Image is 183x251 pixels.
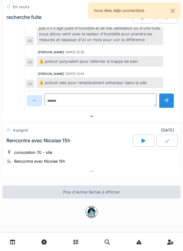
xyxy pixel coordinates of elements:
[6,15,41,20] div: recherche fuite
[26,58,34,67] div: AS
[37,11,163,45] div: Il y a aussi une tâche d'humidité au sol dans le couloir, qui a complètement détaché le papier pe...
[65,50,84,55] div: [DATE] 12:35
[166,3,180,19] button: Close
[38,72,64,76] div: [PERSON_NAME]
[161,127,177,133] div: [DATE]
[65,72,84,76] div: [DATE] 13:50
[37,77,163,88] div: ⚠️ prévoir elec pour remplacement extracteur dans la sdb
[88,2,180,19] div: Vous êtes déjà connecté(e).
[13,127,28,133] div: Assigné
[14,158,65,164] div: Rencontre avec Nicolae 15h
[37,56,163,67] div: ⚠️ prévoir polyvalent pour refermer la trappe de bain
[85,206,98,218] img: badge-BVDL4wpA.svg
[38,50,64,55] div: [PERSON_NAME]
[13,4,30,10] div: En cours
[6,138,70,143] div: Rencontre avec Nicolae 15h
[2,186,181,199] div: Plus d'autres tâches à afficher
[26,80,34,88] div: AS
[26,37,34,45] div: AS
[14,150,52,155] div: consolation 70 - site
